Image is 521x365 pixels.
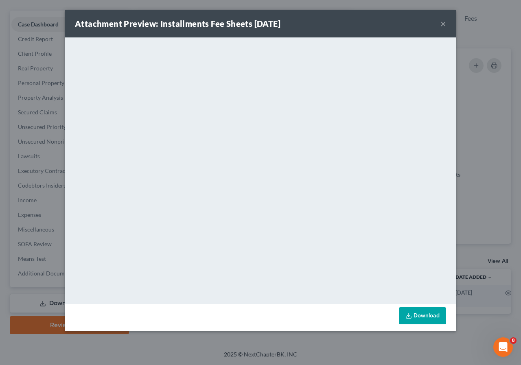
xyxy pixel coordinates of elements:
iframe: Intercom live chat [493,337,513,357]
span: 8 [510,337,517,344]
iframe: <object ng-attr-data='[URL][DOMAIN_NAME]' type='application/pdf' width='100%' height='650px'></ob... [65,37,456,302]
strong: Attachment Preview: Installments Fee Sheets [DATE] [75,19,280,28]
a: Download [399,307,446,324]
button: × [440,19,446,28]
